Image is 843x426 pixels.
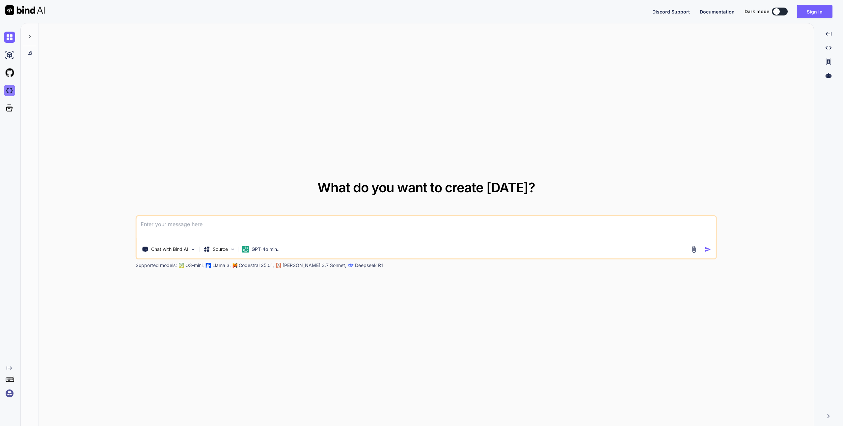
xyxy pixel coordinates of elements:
img: ai-studio [4,49,15,61]
span: Discord Support [652,9,690,14]
img: claude [348,263,354,268]
img: Llama2 [206,263,211,268]
button: Documentation [700,8,735,15]
span: Dark mode [745,8,769,15]
img: chat [4,32,15,43]
img: signin [4,388,15,399]
img: GPT-4o mini [242,246,249,253]
img: githubLight [4,67,15,78]
p: Llama 3, [212,262,231,269]
img: Bind AI [5,5,45,15]
img: darkCloudIdeIcon [4,85,15,96]
img: icon [704,246,711,253]
button: Discord Support [652,8,690,15]
p: Deepseek R1 [355,262,383,269]
img: GPT-4 [179,263,184,268]
p: O3-mini, [185,262,204,269]
p: Chat with Bind AI [151,246,188,253]
img: attachment [690,246,698,253]
p: GPT-4o min.. [252,246,280,253]
img: Mistral-AI [233,263,237,268]
button: Sign in [797,5,832,18]
p: Supported models: [136,262,177,269]
p: Codestral 25.01, [239,262,274,269]
img: claude [276,263,281,268]
p: [PERSON_NAME] 3.7 Sonnet, [283,262,346,269]
img: Pick Models [230,247,235,252]
p: Source [213,246,228,253]
span: Documentation [700,9,735,14]
img: Pick Tools [190,247,196,252]
span: What do you want to create [DATE]? [317,179,535,196]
